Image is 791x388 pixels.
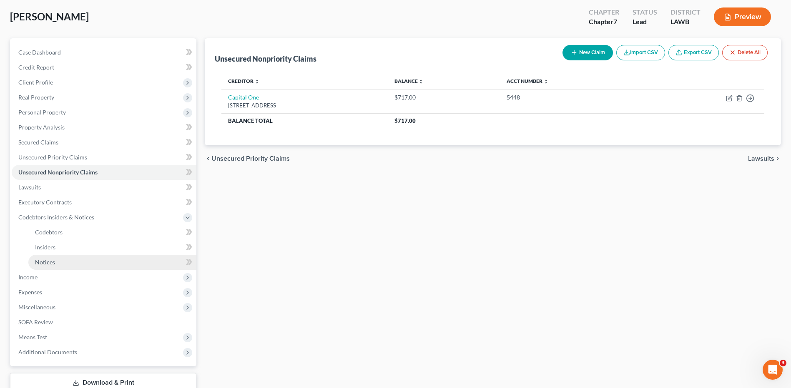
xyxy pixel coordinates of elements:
[668,45,719,60] a: Export CSV
[228,94,259,101] a: Capital One
[12,120,196,135] a: Property Analysis
[18,169,98,176] span: Unsecured Nonpriority Claims
[28,225,196,240] a: Codebtors
[12,135,196,150] a: Secured Claims
[18,303,55,311] span: Miscellaneous
[18,49,61,56] span: Case Dashboard
[215,54,316,64] div: Unsecured Nonpriority Claims
[28,240,196,255] a: Insiders
[205,155,290,162] button: chevron_left Unsecured Priority Claims
[254,79,259,84] i: unfold_more
[562,45,613,60] button: New Claim
[748,155,774,162] span: Lawsuits
[774,155,781,162] i: chevron_right
[35,259,55,266] span: Notices
[633,7,657,17] div: Status
[394,117,416,124] span: $717.00
[18,94,54,101] span: Real Property
[419,79,424,84] i: unfold_more
[12,180,196,195] a: Lawsuits
[18,139,58,146] span: Secured Claims
[18,124,65,131] span: Property Analysis
[18,79,53,86] span: Client Profile
[748,155,781,162] button: Lawsuits chevron_right
[633,17,657,27] div: Lead
[28,255,196,270] a: Notices
[18,289,42,296] span: Expenses
[543,79,548,84] i: unfold_more
[18,199,72,206] span: Executory Contracts
[507,93,639,102] div: 5448
[12,150,196,165] a: Unsecured Priority Claims
[18,333,47,341] span: Means Test
[18,348,77,356] span: Additional Documents
[35,229,63,236] span: Codebtors
[18,109,66,116] span: Personal Property
[18,214,94,221] span: Codebtors Insiders & Notices
[18,274,38,281] span: Income
[616,45,665,60] button: Import CSV
[12,165,196,180] a: Unsecured Nonpriority Claims
[763,360,783,380] iframe: Intercom live chat
[394,78,424,84] a: Balance unfold_more
[18,154,87,161] span: Unsecured Priority Claims
[35,244,55,251] span: Insiders
[18,318,53,326] span: SOFA Review
[394,93,493,102] div: $717.00
[670,7,701,17] div: District
[205,155,211,162] i: chevron_left
[714,7,771,26] button: Preview
[780,360,786,366] span: 3
[722,45,768,60] button: Delete All
[12,195,196,210] a: Executory Contracts
[12,315,196,330] a: SOFA Review
[228,78,259,84] a: Creditor unfold_more
[12,45,196,60] a: Case Dashboard
[18,64,54,71] span: Credit Report
[10,10,89,22] span: [PERSON_NAME]
[589,17,619,27] div: Chapter
[18,184,41,191] span: Lawsuits
[12,60,196,75] a: Credit Report
[613,17,617,25] span: 7
[221,113,388,128] th: Balance Total
[589,7,619,17] div: Chapter
[211,155,290,162] span: Unsecured Priority Claims
[670,17,701,27] div: LAWB
[228,102,381,109] div: [STREET_ADDRESS]
[507,78,548,84] a: Acct Number unfold_more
